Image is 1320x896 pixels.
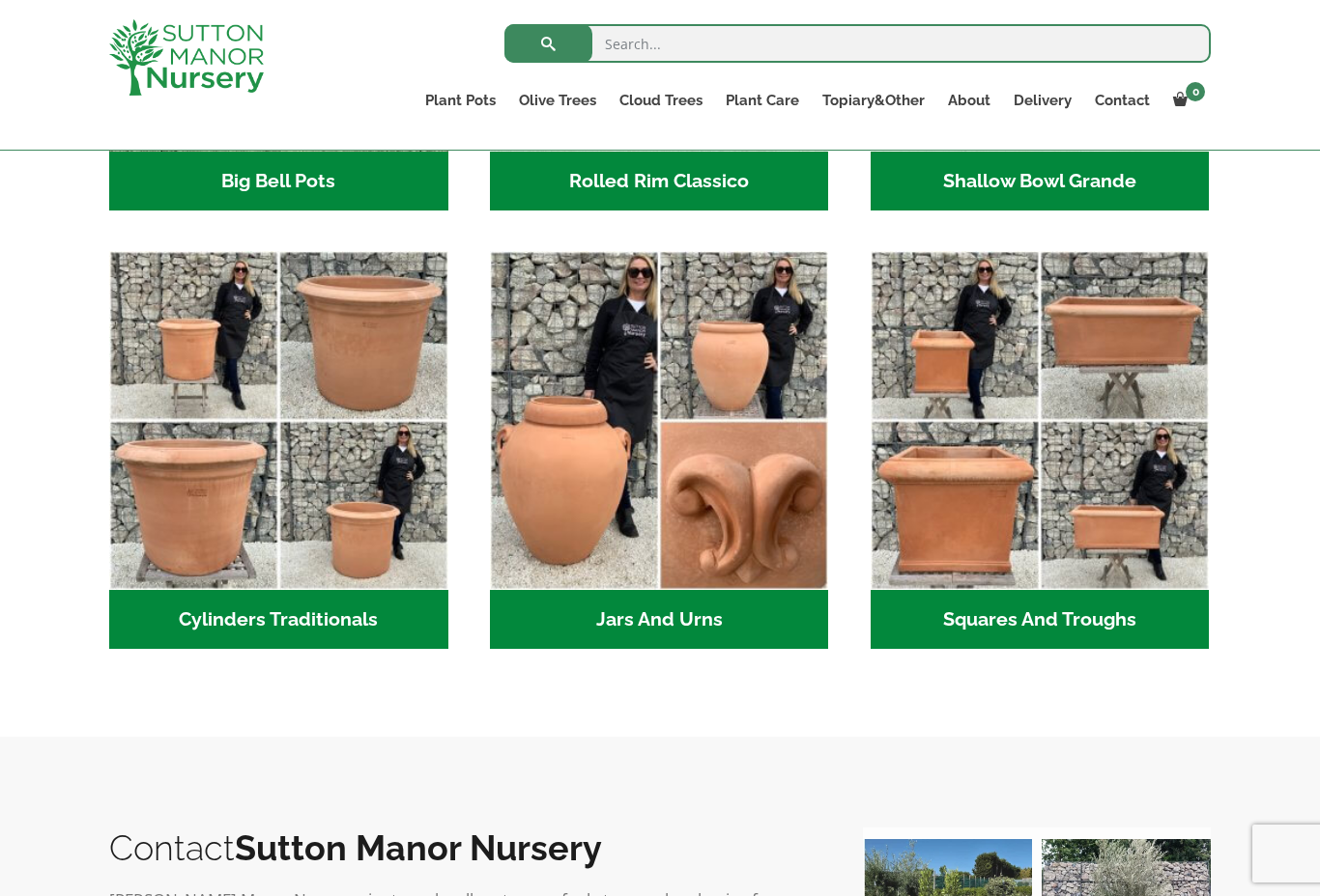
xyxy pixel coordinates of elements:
[235,827,602,868] b: Sutton Manor Nursery
[1083,87,1162,114] a: Contact
[1186,82,1205,101] span: 0
[109,590,448,650] h2: Cylinders Traditionals
[109,19,264,96] img: logo
[504,24,1211,63] input: Search...
[936,87,1002,114] a: About
[507,87,608,114] a: Olive Trees
[490,590,829,650] h2: Jars And Urns
[414,87,507,114] a: Plant Pots
[608,87,714,114] a: Cloud Trees
[109,251,448,590] img: Cylinders Traditionals
[490,251,829,590] img: Jars And Urns
[1162,87,1211,114] a: 0
[109,251,448,649] a: Visit product category Cylinders Traditionals
[811,87,936,114] a: Topiary&Other
[490,251,829,649] a: Visit product category Jars And Urns
[871,251,1210,590] img: Squares And Troughs
[871,251,1210,649] a: Visit product category Squares And Troughs
[490,152,829,211] h2: Rolled Rim Classico
[1002,87,1083,114] a: Delivery
[871,590,1210,650] h2: Squares And Troughs
[109,827,824,868] h2: Contact
[871,152,1210,211] h2: Shallow Bowl Grande
[714,87,811,114] a: Plant Care
[109,152,448,211] h2: Big Bell Pots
